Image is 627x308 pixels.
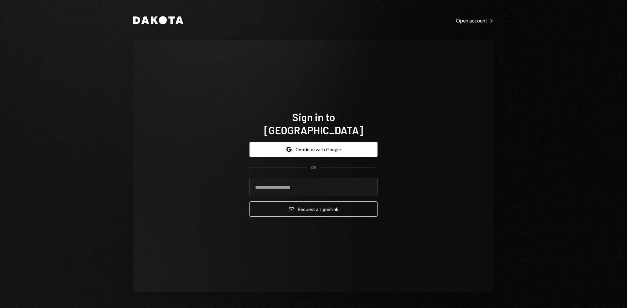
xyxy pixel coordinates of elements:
div: OR [311,165,316,170]
button: Request a signinlink [249,201,378,217]
a: Open account [456,17,494,24]
button: Continue with Google [249,142,378,157]
h1: Sign in to [GEOGRAPHIC_DATA] [249,110,378,137]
